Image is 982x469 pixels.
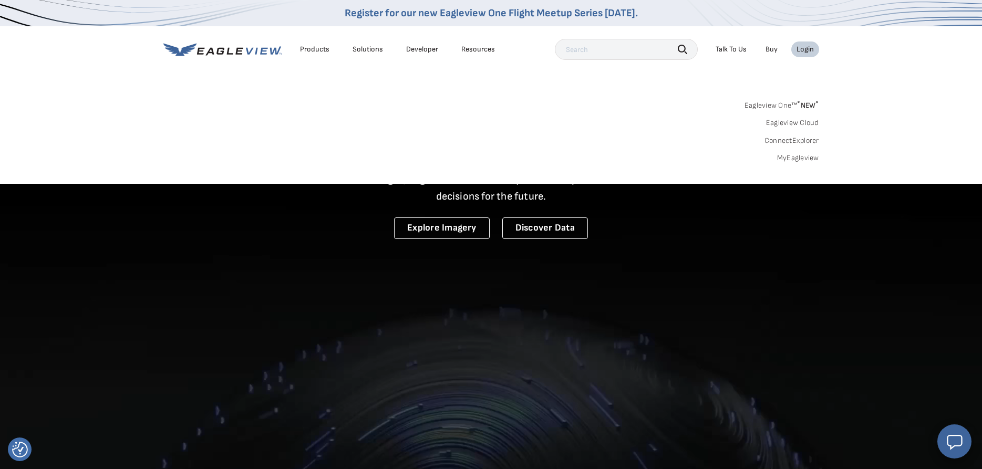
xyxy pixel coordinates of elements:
[797,101,819,110] span: NEW
[502,217,588,239] a: Discover Data
[716,45,747,54] div: Talk To Us
[937,424,971,458] button: Open chat window
[461,45,495,54] div: Resources
[797,45,814,54] div: Login
[345,7,638,19] a: Register for our new Eagleview One Flight Meetup Series [DATE].
[394,217,490,239] a: Explore Imagery
[300,45,329,54] div: Products
[555,39,698,60] input: Search
[745,98,819,110] a: Eagleview One™*NEW*
[12,442,28,457] img: Revisit consent button
[12,442,28,457] button: Consent Preferences
[353,45,383,54] div: Solutions
[766,45,778,54] a: Buy
[777,153,819,163] a: MyEagleview
[764,136,819,145] a: ConnectExplorer
[406,45,438,54] a: Developer
[766,118,819,128] a: Eagleview Cloud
